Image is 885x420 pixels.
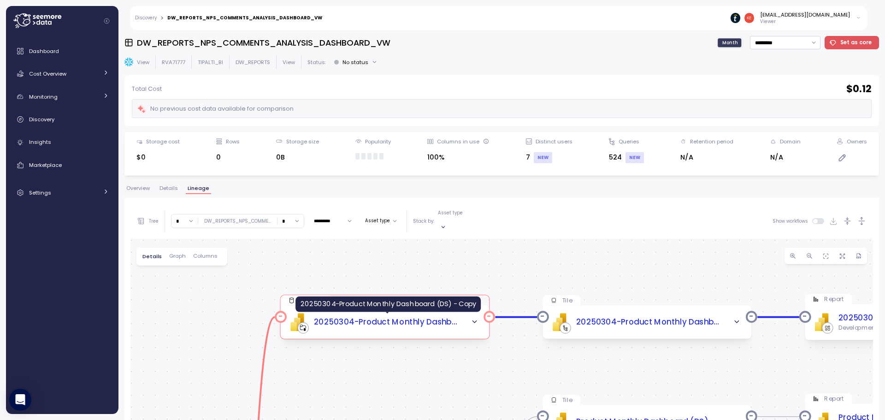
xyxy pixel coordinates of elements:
div: 524 [609,152,644,163]
h2: $ 0.12 [846,83,872,96]
span: Overview [126,186,150,191]
div: Rows [226,138,240,145]
div: Columns in use [437,138,489,145]
div: Storage size [286,138,319,145]
div: N/A [680,152,733,163]
p: View [283,59,295,66]
a: Settings [10,183,115,202]
div: 100% [427,152,489,163]
span: Monitoring [29,93,58,101]
div: Retention period [690,138,733,145]
div: Popularity [365,138,391,145]
div: $0 [136,152,180,163]
img: 6714de1ca73de131760c52a6.PNG [731,13,740,23]
p: Report [824,295,844,303]
p: Tile [562,296,572,305]
span: Settings [29,189,51,196]
span: Columns [193,254,218,259]
a: Cost Overview [10,65,115,83]
p: Tile [562,396,572,404]
div: Owners [847,138,867,145]
h3: DW_REPORTS_NPS_COMMENTS_ANALYSIS_DASHBOARD_VW [137,37,390,48]
span: Set as core [840,36,872,49]
p: Stack by: [413,218,434,225]
div: Domain [780,138,801,145]
span: Show workflows [773,218,813,224]
a: Dashboard [10,42,115,60]
div: Distinct users [536,138,572,145]
p: View [137,59,149,66]
div: 7 [526,152,572,163]
a: Marketplace [10,156,115,174]
div: DW_REPORTS_NPS_COMMENTS_ANALYSIS_DASHBOARD_VW [167,16,322,20]
button: Collapse navigation [101,18,112,24]
button: Set as core [825,36,879,49]
div: No status [342,59,368,66]
span: Insights [29,138,51,146]
span: Marketplace [29,161,62,169]
p: Total Cost [132,84,162,94]
span: Details [159,186,178,191]
p: Status: [307,59,326,66]
span: Details [142,254,162,259]
span: Lineage [188,186,209,191]
img: e4f1013cbcfa3a60050984dc5e8e116a [744,13,754,23]
div: 0B [276,152,319,163]
button: Asset type [361,215,401,226]
div: NEW [625,152,644,163]
a: 20250304-Product Monthly Dashboard (DS) - Copy [576,316,722,328]
span: Discovery [29,116,54,123]
div: DW_REPORTS_NPS_COMME ... [204,218,271,225]
p: Asset type [438,210,463,216]
div: > [160,15,164,21]
a: 20250304-Product Monthly Dashboard (DS) - Copy [314,316,460,328]
span: Graph [169,254,186,259]
p: TIPALTI_BI [198,59,223,66]
button: No status [330,55,381,69]
a: Monitoring [10,88,115,106]
p: RVA71777 [162,59,185,66]
span: Cost Overview [29,70,66,77]
div: [EMAIL_ADDRESS][DOMAIN_NAME] [760,11,850,18]
p: Report [824,395,844,403]
p: Viewer [760,18,850,25]
div: Open Intercom Messenger [9,389,31,411]
p: DW_REPORTS [236,59,270,66]
div: NEW [534,152,552,163]
p: Dataset [300,296,324,305]
div: 0 [216,152,240,163]
a: Discovery [10,110,115,129]
span: Month [722,39,738,46]
div: Queries [619,138,639,145]
a: Insights [10,133,115,152]
div: N/A [770,152,801,163]
a: Discovery [135,16,157,20]
p: Tree [149,218,159,225]
div: No previous cost data available for comparison [137,104,294,114]
div: Storage cost [146,138,180,145]
span: Dashboard [29,47,59,55]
